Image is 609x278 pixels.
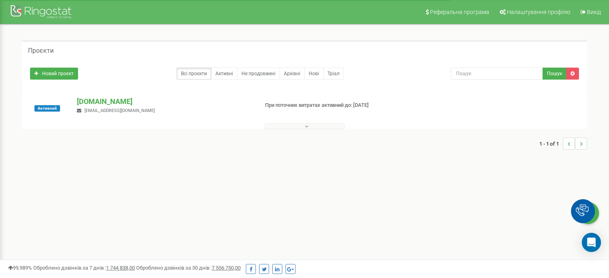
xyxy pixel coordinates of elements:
div: Open Intercom Messenger [582,233,601,252]
u: 7 556 750,00 [212,265,241,271]
span: Реферальна програма [430,9,489,15]
u: 1 744 838,00 [106,265,135,271]
p: [DOMAIN_NAME] [77,96,252,107]
span: Вихід [587,9,601,15]
span: 1 - 1 of 1 [539,138,563,150]
span: Активний [34,105,60,112]
a: Нові [304,68,324,80]
input: Пошук [451,68,543,80]
a: Тріал [323,68,344,80]
a: Активні [211,68,237,80]
nav: ... [539,130,587,158]
span: 99,989% [8,265,32,271]
span: Оброблено дзвінків за 30 днів : [136,265,241,271]
button: Пошук [543,68,567,80]
h5: Проєкти [28,47,54,54]
a: Всі проєкти [177,68,211,80]
span: [EMAIL_ADDRESS][DOMAIN_NAME] [84,108,155,113]
span: Оброблено дзвінків за 7 днів : [33,265,135,271]
span: Налаштування профілю [507,9,570,15]
a: Не продовжені [237,68,280,80]
a: Архівні [279,68,305,80]
a: Новий проєкт [30,68,78,80]
p: При поточних витратах активний до: [DATE] [265,102,393,109]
